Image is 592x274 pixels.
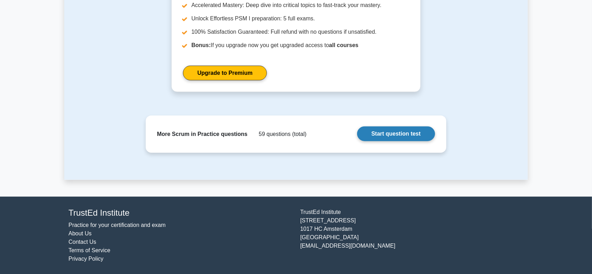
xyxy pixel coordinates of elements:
a: Upgrade to Premium [183,66,267,80]
a: Terms of Service [68,247,110,253]
a: Start question test [357,126,435,141]
a: About Us [68,230,92,236]
h4: TrustEd Institute [68,208,292,218]
a: Contact Us [68,239,96,245]
a: Practice for your certification and exam [68,222,166,228]
a: Privacy Policy [68,256,104,262]
div: More Scrum in Practice questions [157,130,248,138]
div: 59 questions (total) [256,130,307,138]
div: TrustEd Institute [STREET_ADDRESS] 1017 HC Amsterdam [GEOGRAPHIC_DATA] [EMAIL_ADDRESS][DOMAIN_NAME] [296,208,528,263]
